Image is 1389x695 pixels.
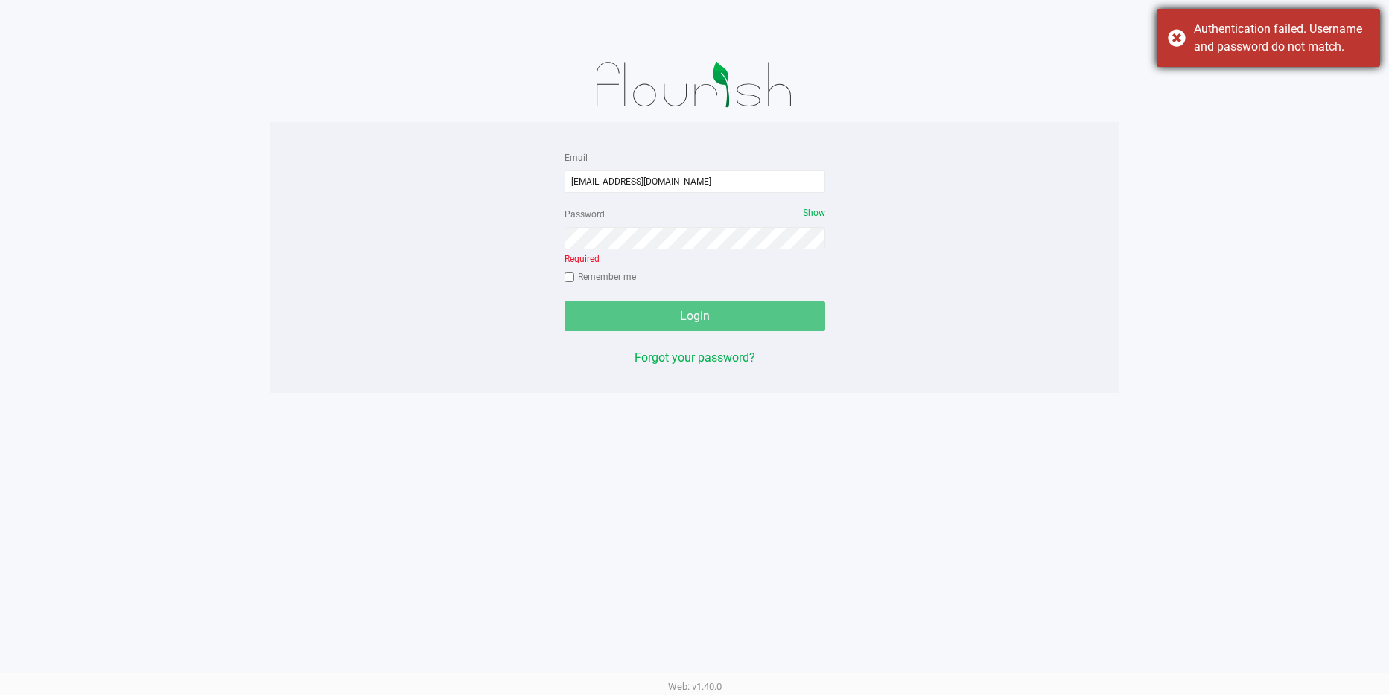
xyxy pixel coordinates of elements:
[635,349,755,367] button: Forgot your password?
[565,270,636,284] label: Remember me
[803,208,825,218] span: Show
[668,681,722,692] span: Web: v1.40.0
[565,272,575,283] input: Remember me
[1194,20,1369,56] div: Authentication failed. Username and password do not match.
[565,208,605,221] label: Password
[565,151,588,164] label: Email
[565,254,600,264] span: Required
